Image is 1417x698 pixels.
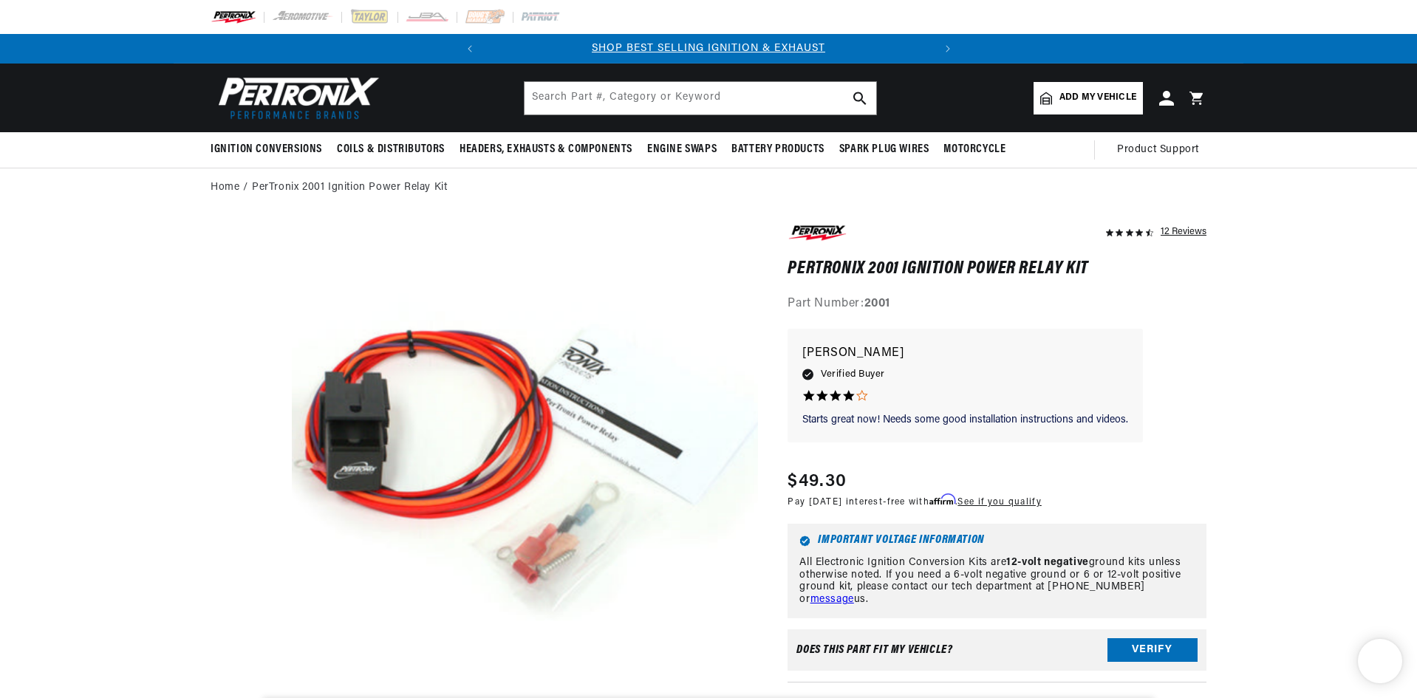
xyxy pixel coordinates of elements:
[933,34,963,64] button: Translation missing: en.sections.announcements.next_announcement
[799,536,1195,547] h6: Important Voltage Information
[788,295,1206,314] div: Part Number:
[460,142,632,157] span: Headers, Exhausts & Components
[337,142,445,157] span: Coils & Distributors
[802,413,1128,428] p: Starts great now! Needs some good installation instructions and videos.
[796,644,952,656] div: Does This part fit My vehicle?
[1107,638,1198,662] button: Verify
[452,132,640,167] summary: Headers, Exhausts & Components
[788,468,847,495] span: $49.30
[174,34,1243,64] slideshow-component: Translation missing: en.sections.announcements.announcement_bar
[844,82,876,114] button: search button
[788,261,1206,276] h1: PerTronix 2001 Ignition Power Relay Kit
[943,142,1005,157] span: Motorcycle
[211,179,1206,196] nav: breadcrumbs
[647,142,717,157] span: Engine Swaps
[731,142,824,157] span: Battery Products
[1006,557,1089,568] strong: 12-volt negative
[1117,132,1206,168] summary: Product Support
[252,179,447,196] a: PerTronix 2001 Ignition Power Relay Kit
[330,132,452,167] summary: Coils & Distributors
[929,494,955,505] span: Affirm
[799,557,1195,606] p: All Electronic Ignition Conversion Kits are ground kits unless otherwise noted. If you need a 6-v...
[821,366,884,383] span: Verified Buyer
[211,72,380,123] img: Pertronix
[211,142,322,157] span: Ignition Conversions
[525,82,876,114] input: Search Part #, Category or Keyword
[485,41,933,57] div: Announcement
[802,343,1128,364] p: [PERSON_NAME]
[936,132,1013,167] summary: Motorcycle
[832,132,937,167] summary: Spark Plug Wires
[592,43,825,54] a: SHOP BEST SELLING IGNITION & EXHAUST
[864,298,890,309] strong: 2001
[485,41,933,57] div: 1 of 2
[1117,142,1199,158] span: Product Support
[724,132,832,167] summary: Battery Products
[810,594,854,605] a: message
[788,495,1041,509] p: Pay [DATE] interest-free with .
[455,34,485,64] button: Translation missing: en.sections.announcements.previous_announcement
[211,222,758,696] media-gallery: Gallery Viewer
[1161,222,1206,240] div: 12 Reviews
[957,498,1041,507] a: See if you qualify - Learn more about Affirm Financing (opens in modal)
[640,132,724,167] summary: Engine Swaps
[1034,82,1143,114] a: Add my vehicle
[839,142,929,157] span: Spark Plug Wires
[211,132,330,167] summary: Ignition Conversions
[211,179,239,196] a: Home
[1059,91,1136,105] span: Add my vehicle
